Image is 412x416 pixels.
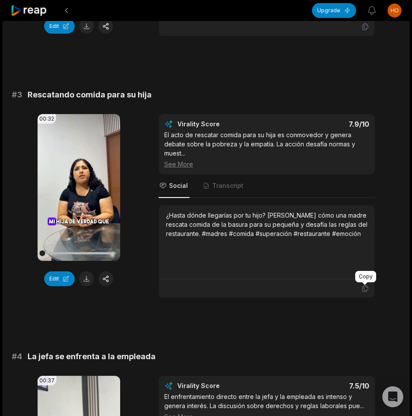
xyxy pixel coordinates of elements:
span: # 4 [12,350,22,363]
div: 7.9 /10 [275,120,369,128]
button: Edit [44,19,75,34]
div: Virality Score [177,381,271,390]
span: Transcript [212,181,243,190]
span: La jefa se enfrenta a la empleada [28,350,156,363]
div: Copy [355,271,376,282]
nav: Tabs [159,174,375,198]
span: # 3 [12,89,22,101]
span: Social [169,181,188,190]
div: Open Intercom Messenger [382,386,403,407]
div: Virality Score [177,120,271,128]
button: Edit [44,271,75,286]
div: 7.5 /10 [275,381,369,390]
button: Upgrade [312,3,356,18]
div: See More [164,159,369,169]
span: Rescatando comida para su hija [28,89,152,101]
video: Your browser does not support mp4 format. [38,114,120,261]
div: El acto de rescatar comida para su hija es conmovedor y genera debate sobre la pobreza y la empat... [164,130,369,169]
div: ¿Hasta dónde llegarías por tu hijo? [PERSON_NAME] cómo una madre rescata comida de la basura para... [166,211,367,238]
